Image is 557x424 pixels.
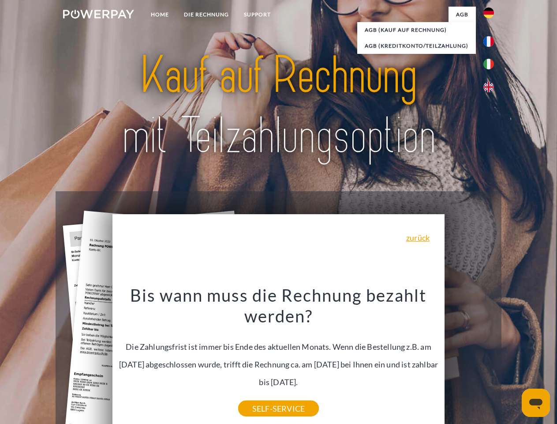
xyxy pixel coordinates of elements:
[118,284,440,327] h3: Bis wann muss die Rechnung bezahlt werden?
[357,38,476,54] a: AGB (Kreditkonto/Teilzahlung)
[449,7,476,23] a: agb
[236,7,278,23] a: SUPPORT
[483,82,494,92] img: en
[238,401,319,416] a: SELF-SERVICE
[483,36,494,47] img: fr
[118,284,440,409] div: Die Zahlungsfrist ist immer bis Ende des aktuellen Monats. Wenn die Bestellung z.B. am [DATE] abg...
[357,22,476,38] a: AGB (Kauf auf Rechnung)
[176,7,236,23] a: DIE RECHNUNG
[143,7,176,23] a: Home
[483,8,494,18] img: de
[84,42,473,169] img: title-powerpay_de.svg
[406,234,430,242] a: zurück
[63,10,134,19] img: logo-powerpay-white.svg
[483,59,494,69] img: it
[522,389,550,417] iframe: Schaltfläche zum Öffnen des Messaging-Fensters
